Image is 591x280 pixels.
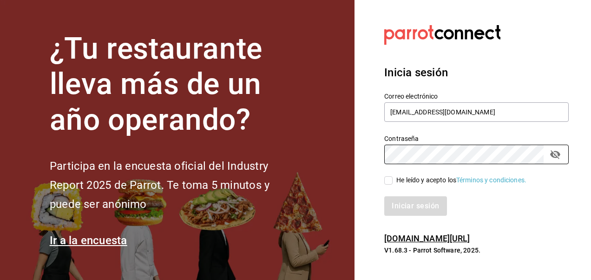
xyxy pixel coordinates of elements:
[396,175,526,185] div: He leído y acepto los
[384,93,569,99] label: Correo electrónico
[384,135,569,141] label: Contraseña
[384,246,569,255] p: V1.68.3 - Parrot Software, 2025.
[547,147,563,162] button: passwordField
[384,233,470,243] a: [DOMAIN_NAME][URL]
[384,102,569,122] input: Ingresa tu correo electrónico
[50,157,301,213] h2: Participa en la encuesta oficial del Industry Report 2025 de Parrot. Te toma 5 minutos y puede se...
[50,234,127,247] a: Ir a la encuesta
[384,64,569,81] h3: Inicia sesión
[50,31,301,138] h1: ¿Tu restaurante lleva más de un año operando?
[456,176,526,184] a: Términos y condiciones.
